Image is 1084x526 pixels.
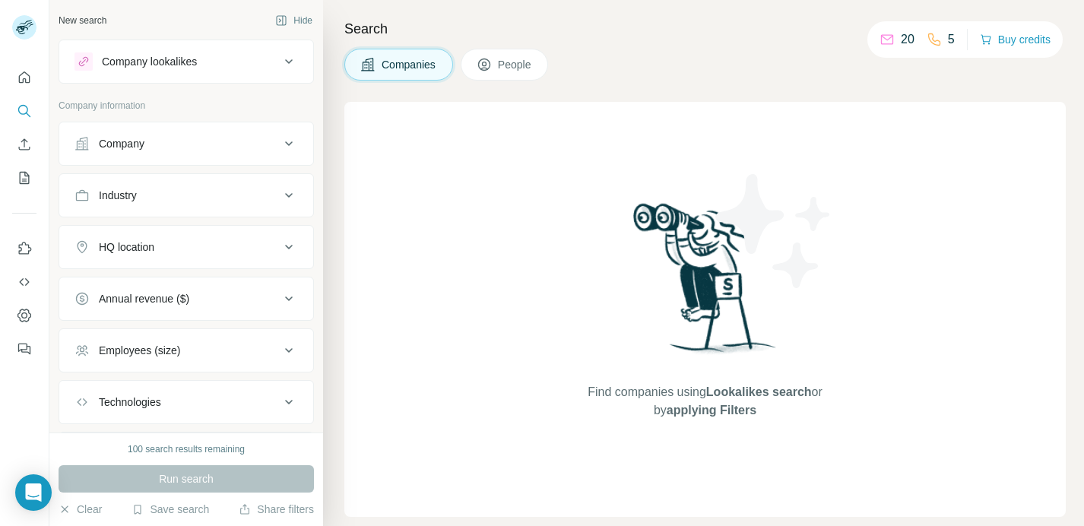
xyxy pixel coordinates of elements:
button: Dashboard [12,302,36,329]
p: 5 [948,30,955,49]
div: Annual revenue ($) [99,291,189,306]
button: Employees (size) [59,332,313,369]
p: 20 [901,30,914,49]
button: Company [59,125,313,162]
button: Use Surfe on LinkedIn [12,235,36,262]
div: Employees (size) [99,343,180,358]
button: Industry [59,177,313,214]
button: Quick start [12,64,36,91]
div: 100 search results remaining [128,442,245,456]
p: Company information [59,99,314,112]
div: Open Intercom Messenger [15,474,52,511]
button: Save search [132,502,209,517]
button: Clear [59,502,102,517]
button: Feedback [12,335,36,363]
span: Lookalikes search [706,385,812,398]
img: Surfe Illustration - Woman searching with binoculars [626,199,784,369]
img: Surfe Illustration - Stars [705,163,842,299]
div: Company [99,136,144,151]
button: Search [12,97,36,125]
span: Find companies using or by [583,383,826,420]
span: People [498,57,533,72]
div: New search [59,14,106,27]
button: Technologies [59,384,313,420]
div: HQ location [99,239,154,255]
button: Enrich CSV [12,131,36,158]
button: Use Surfe API [12,268,36,296]
button: Annual revenue ($) [59,280,313,317]
button: My lists [12,164,36,192]
div: Technologies [99,394,161,410]
button: Company lookalikes [59,43,313,80]
div: Industry [99,188,137,203]
button: Hide [265,9,323,32]
div: Company lookalikes [102,54,197,69]
span: Companies [382,57,437,72]
h4: Search [344,18,1066,40]
button: Share filters [239,502,314,517]
button: Buy credits [980,29,1051,50]
button: HQ location [59,229,313,265]
span: applying Filters [667,404,756,417]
